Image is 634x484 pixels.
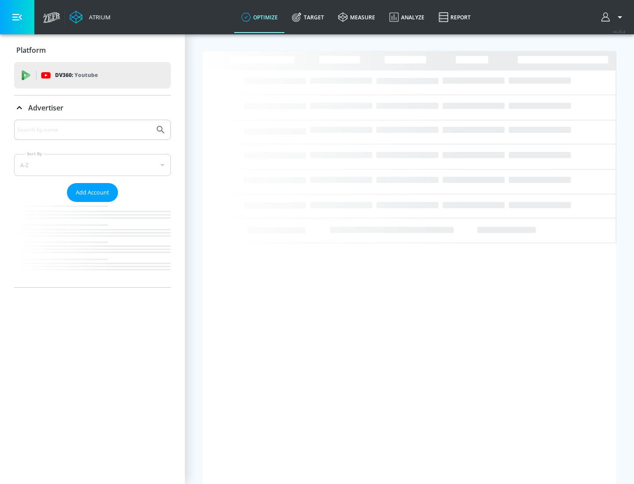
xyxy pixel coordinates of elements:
[16,45,46,55] p: Platform
[14,38,171,62] div: Platform
[74,70,98,80] p: Youtube
[331,1,382,33] a: measure
[234,1,285,33] a: optimize
[18,124,151,136] input: Search by name
[76,187,109,198] span: Add Account
[382,1,431,33] a: Analyze
[14,95,171,120] div: Advertiser
[28,103,63,113] p: Advertiser
[70,11,111,24] a: Atrium
[14,154,171,176] div: A-Z
[55,70,98,80] p: DV360:
[14,120,171,287] div: Advertiser
[85,13,111,21] div: Atrium
[67,183,118,202] button: Add Account
[613,29,625,34] span: v 4.25.4
[25,151,44,157] label: Sort By
[14,202,171,287] nav: list of Advertiser
[431,1,478,33] a: Report
[14,62,171,88] div: DV360: Youtube
[285,1,331,33] a: Target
